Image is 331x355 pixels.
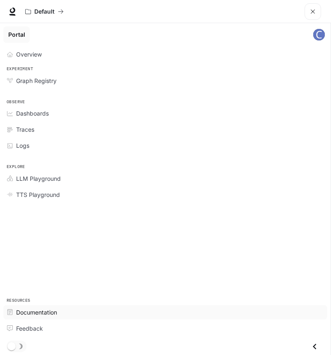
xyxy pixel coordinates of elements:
a: Feedback [3,321,327,336]
span: Logs [16,141,29,150]
button: User avatar [311,26,327,43]
span: Feedback [16,324,43,333]
a: Overview [3,47,327,62]
a: Dashboards [3,106,327,121]
p: Default [34,8,55,15]
button: All workspaces [21,3,67,20]
span: Documentation [16,308,57,317]
button: Close drawer [305,338,324,355]
a: Traces [3,122,327,137]
a: Logs [3,138,327,153]
span: Traces [16,125,34,134]
a: TTS Playground [3,187,327,202]
span: LLM Playground [16,174,61,183]
button: open drawer [305,3,321,20]
span: Dark mode toggle [7,341,16,350]
span: Graph Registry [16,76,57,85]
span: Dashboards [16,109,49,118]
a: Portal [3,26,30,43]
a: Documentation [3,305,327,319]
span: TTS Playground [16,190,60,199]
img: User avatar [313,29,325,40]
span: Overview [16,50,42,59]
a: LLM Playground [3,171,327,186]
a: Graph Registry [3,73,327,88]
